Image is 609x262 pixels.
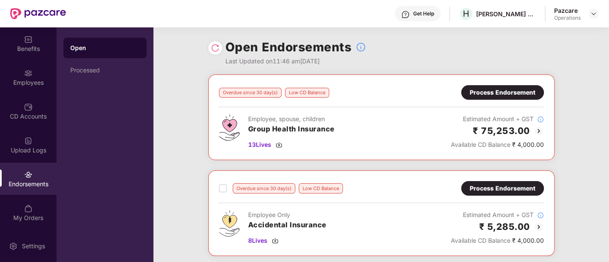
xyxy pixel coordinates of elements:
div: Estimated Amount + GST [451,210,544,220]
div: Settings [19,242,48,250]
div: Estimated Amount + GST [451,114,544,124]
h3: Group Health Insurance [248,124,335,135]
div: Process Endorsement [470,88,535,97]
div: Overdue since 30 day(s) [233,183,295,194]
div: Processed [70,67,140,74]
div: Employee, spouse, children [248,114,335,124]
div: Employee Only [248,210,327,220]
span: 13 Lives [248,140,271,149]
img: svg+xml;base64,PHN2ZyBpZD0iSW5mb18tXzMyeDMyIiBkYXRhLW5hbWU9IkluZm8gLSAzMngzMiIgeG1sbnM9Imh0dHA6Ly... [356,42,366,52]
img: svg+xml;base64,PHN2ZyBpZD0iRG93bmxvYWQtMzJ4MzIiIHhtbG5zPSJodHRwOi8vd3d3LnczLm9yZy8yMDAwL3N2ZyIgd2... [276,141,282,148]
div: Low CD Balance [299,183,343,194]
div: [PERSON_NAME] AGROTECH SOLUTIONS PRIVATE LIMITED [476,10,536,18]
h1: Open Endorsements [225,38,352,57]
img: svg+xml;base64,PHN2ZyBpZD0iSW5mb18tXzMyeDMyIiBkYXRhLW5hbWU9IkluZm8gLSAzMngzMiIgeG1sbnM9Imh0dHA6Ly... [537,212,544,219]
img: svg+xml;base64,PHN2ZyBpZD0iRW1wbG95ZWVzIiB4bWxucz0iaHR0cDovL3d3dy53My5vcmcvMjAwMC9zdmciIHdpZHRoPS... [24,69,33,77]
h3: Accidental Insurance [248,220,327,231]
div: Pazcare [554,6,581,15]
h2: ₹ 75,253.00 [473,124,530,138]
div: Last Updated on 11:46 am[DATE] [225,57,366,66]
div: Operations [554,15,581,21]
img: svg+xml;base64,PHN2ZyB4bWxucz0iaHR0cDovL3d3dy53My5vcmcvMjAwMC9zdmciIHdpZHRoPSI0OS4zMjEiIGhlaWdodD... [219,210,240,237]
span: 8 Lives [248,236,267,245]
div: ₹ 4,000.00 [451,140,544,149]
div: Low CD Balance [285,88,329,98]
img: svg+xml;base64,PHN2ZyBpZD0iQmVuZWZpdHMiIHhtbG5zPSJodHRwOi8vd3d3LnczLm9yZy8yMDAwL3N2ZyIgd2lkdGg9Ij... [24,35,33,44]
h2: ₹ 5,285.00 [479,220,530,234]
img: New Pazcare Logo [10,8,66,19]
img: svg+xml;base64,PHN2ZyBpZD0iQmFjay0yMHgyMCIgeG1sbnM9Imh0dHA6Ly93d3cudzMub3JnLzIwMDAvc3ZnIiB3aWR0aD... [534,126,544,136]
div: Overdue since 30 day(s) [219,88,282,98]
div: Open [70,44,140,52]
img: svg+xml;base64,PHN2ZyBpZD0iVXBsb2FkX0xvZ3MiIGRhdGEtbmFtZT0iVXBsb2FkIExvZ3MiIHhtbG5zPSJodHRwOi8vd3... [24,137,33,145]
img: svg+xml;base64,PHN2ZyBpZD0iQ0RfQWNjb3VudHMiIGRhdGEtbmFtZT0iQ0QgQWNjb3VudHMiIHhtbG5zPSJodHRwOi8vd3... [24,103,33,111]
span: Available CD Balance [451,141,510,148]
img: svg+xml;base64,PHN2ZyBpZD0iRHJvcGRvd24tMzJ4MzIiIHhtbG5zPSJodHRwOi8vd3d3LnczLm9yZy8yMDAwL3N2ZyIgd2... [590,10,597,17]
img: svg+xml;base64,PHN2ZyBpZD0iQmFjay0yMHgyMCIgeG1sbnM9Imh0dHA6Ly93d3cudzMub3JnLzIwMDAvc3ZnIiB3aWR0aD... [534,222,544,232]
img: svg+xml;base64,PHN2ZyBpZD0iU2V0dGluZy0yMHgyMCIgeG1sbnM9Imh0dHA6Ly93d3cudzMub3JnLzIwMDAvc3ZnIiB3aW... [9,242,18,250]
img: svg+xml;base64,PHN2ZyBpZD0iTXlfT3JkZXJzIiBkYXRhLW5hbWU9Ik15IE9yZGVycyIgeG1sbnM9Imh0dHA6Ly93d3cudz... [24,204,33,213]
img: svg+xml;base64,PHN2ZyBpZD0iRG93bmxvYWQtMzJ4MzIiIHhtbG5zPSJodHRwOi8vd3d3LnczLm9yZy8yMDAwL3N2ZyIgd2... [272,237,279,244]
img: svg+xml;base64,PHN2ZyBpZD0iSGVscC0zMngzMiIgeG1sbnM9Imh0dHA6Ly93d3cudzMub3JnLzIwMDAvc3ZnIiB3aWR0aD... [401,10,410,19]
div: Process Endorsement [470,184,535,193]
div: ₹ 4,000.00 [451,236,544,245]
img: svg+xml;base64,PHN2ZyBpZD0iSW5mb18tXzMyeDMyIiBkYXRhLW5hbWU9IkluZm8gLSAzMngzMiIgeG1sbnM9Imh0dHA6Ly... [537,116,544,123]
span: Available CD Balance [451,237,510,244]
span: H [463,9,469,19]
img: svg+xml;base64,PHN2ZyBpZD0iRW5kb3JzZW1lbnRzIiB4bWxucz0iaHR0cDovL3d3dy53My5vcmcvMjAwMC9zdmciIHdpZH... [24,170,33,179]
div: Get Help [413,10,434,17]
img: svg+xml;base64,PHN2ZyB4bWxucz0iaHR0cDovL3d3dy53My5vcmcvMjAwMC9zdmciIHdpZHRoPSI0Ny43MTQiIGhlaWdodD... [219,114,240,141]
img: svg+xml;base64,PHN2ZyBpZD0iUmVsb2FkLTMyeDMyIiB4bWxucz0iaHR0cDovL3d3dy53My5vcmcvMjAwMC9zdmciIHdpZH... [211,44,219,52]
